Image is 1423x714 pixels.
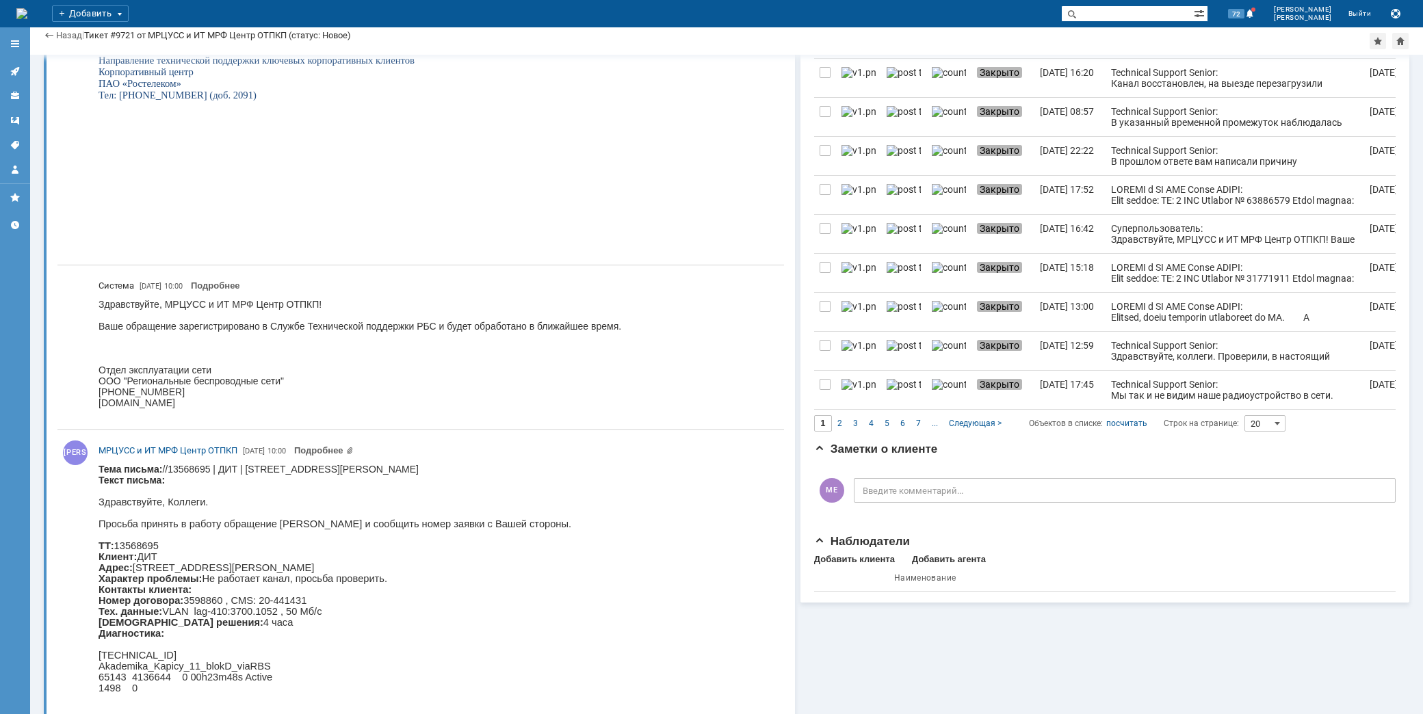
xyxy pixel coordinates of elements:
img: v1.png [841,184,876,195]
a: Суперпользователь: Здравствуйте, МРЦУСС и ИТ МРФ Центр ОТПКП! Ваше обращение зарегистрировано в С... [1106,215,1364,253]
span: [PERSON_NAME] [1274,5,1332,14]
a: v1.png [836,59,881,97]
a: post ticket.png [881,254,926,292]
img: post ticket.png [887,106,921,117]
a: Закрыто [971,137,1034,175]
div: Суперпользователь: Здравствуйте, МРЦУСС и ИТ МРФ Центр ОТПКП! Ваше обращение зарегистрировано в С... [1111,223,1359,289]
img: logo [16,8,27,19]
img: counter.png [932,184,966,195]
a: v1.png [836,254,881,292]
div: [DATE] 13:00 [1040,301,1094,312]
img: counter.png [932,106,966,117]
img: post ticket.png [887,340,921,351]
a: v1.png [836,293,881,331]
img: post ticket.png [887,67,921,78]
img: counter.png [932,145,966,156]
span: Закрыто [977,145,1022,156]
div: Добавить клиента [814,554,895,565]
a: Закрыто [971,98,1034,136]
span: Система [99,279,134,293]
img: v1.png [841,67,876,78]
span: ... [932,419,938,428]
a: Technical Support Senior: Канал восстановлен, на выезде перезагрузили оборудование. [1106,59,1364,97]
img: post ticket.png [887,301,921,312]
img: post ticket.png [887,262,921,273]
span: 6 [900,419,905,428]
a: counter.png [926,293,971,331]
i: Строк на странице: [1029,415,1239,432]
a: Активности [4,60,26,82]
a: v1.png [836,176,881,214]
span: Закрыто [977,67,1022,78]
a: [DATE] 17:52 [1034,176,1106,214]
a: Закрыто [971,254,1034,292]
a: counter.png [926,176,971,214]
div: Technical Support Senior: Здравствуйте, коллеги. Проверили, в настоящий момент канал работает в ш... [1111,340,1359,406]
a: counter.png [926,254,971,292]
a: Шаблоны комментариев [4,109,26,131]
img: counter.png [932,67,966,78]
div: Сделать домашней страницей [1392,33,1409,49]
span: 5 [885,419,889,428]
a: post ticket.png [881,137,926,175]
img: v1.png [841,262,876,273]
img: post ticket.png [887,223,921,234]
div: [DATE] 16:20 [1040,67,1094,78]
span: Закрыто [977,301,1022,312]
img: post ticket.png [887,145,921,156]
span: 7 [916,419,921,428]
span: Наблюдатели [814,535,910,548]
a: [DATE] 16:20 [1034,59,1106,97]
a: [DATE] 15:18 [1034,254,1106,292]
span: 2 [837,419,842,428]
div: Technical Support Senior: В прошлом ответе вам написали причину [1111,145,1359,167]
span: Закрыто [977,106,1022,117]
img: counter.png [932,223,966,234]
a: counter.png [926,137,971,175]
a: post ticket.png [881,293,926,331]
img: post ticket.png [887,184,921,195]
a: post ticket.png [881,176,926,214]
a: Technical Support Senior: В указанный временной промежуток наблюдалась деградация на РРЛ по причи... [1106,98,1364,136]
span: Расширенный поиск [1194,6,1207,19]
div: Добавить агента [912,554,986,565]
a: counter.png [926,98,971,136]
span: МЕ [820,478,844,503]
div: [DATE] 16:42 [1040,223,1094,234]
a: counter.png [926,59,971,97]
button: Сохранить лог [1387,5,1404,22]
div: LOREMI d SI AME Conse ADIPI: Elit seddoe: TE: 2 INC Utlabor № 63886579 Etdol magnaa: Enima Minimv... [1111,184,1359,654]
img: v1.png [841,301,876,312]
span: Закрыто [977,223,1022,234]
a: LOREMI d SI AME Conse ADIPI: Elit seddoe: TE: 2 INC Utlabor № 31771911 Etdol magnaa: Enimadm, ve ... [1106,254,1364,292]
span: [DATE] [243,447,265,455]
a: Закрыто [971,371,1034,409]
span: Закрыто [977,340,1022,351]
a: v1.png [836,332,881,370]
a: counter.png [926,371,971,409]
span: Закрыто [977,262,1022,273]
img: counter.png [932,262,966,273]
a: Закрыто [971,215,1034,253]
img: counter.png [932,379,966,390]
span: МРЦУСС и ИТ МРФ Центр ОТПКП [99,445,237,455]
div: [DATE] 15:18 [1040,262,1094,273]
span: 10:00 [267,447,286,455]
a: LOREMI d SI AME Conse ADIPI: Elit seddoe: TE: 2 INC Utlabor № 63886579 Etdol magnaa: Enima Minimv... [1106,176,1364,214]
a: Закрыто [971,176,1034,214]
a: [DATE] 08:57 [1034,98,1106,136]
a: Теги [4,134,26,156]
div: Добавить в избранное [1370,33,1386,49]
span: 10:00 [164,282,183,291]
span: 1498 0 [70,55,109,66]
span: 3 [853,419,858,428]
a: Закрыто [971,59,1034,97]
a: LOREMI d SI AME Conse ADIPI: Elitsed, doeiu temporin utlaboreet do MA. A enimadmin, Veniamqu Nost... [1106,293,1364,331]
a: МРЦУСС и ИТ МРФ Центр ОТПКП [99,444,237,458]
div: посчитать [1106,415,1147,432]
a: [DATE] 12:59 [1034,332,1106,370]
span: Следующая > [949,419,1002,428]
a: Прикреплены файлы: image001.png [294,445,354,455]
a: counter.png [926,215,971,253]
a: v1.png [836,98,881,136]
